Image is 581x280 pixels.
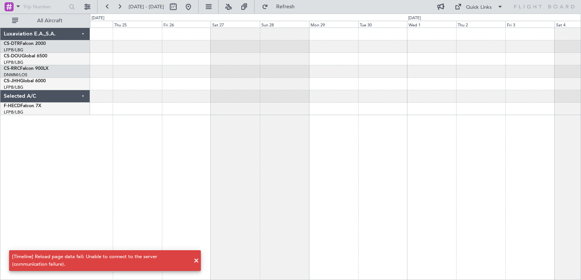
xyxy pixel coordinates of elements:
span: Refresh [270,4,301,9]
div: Wed 1 [407,21,456,28]
span: CS-RRC [4,66,20,71]
div: Thu 2 [456,21,505,28]
div: [DATE] [408,15,421,22]
input: Trip Number [23,1,67,12]
span: CS-DTR [4,42,20,46]
div: Sat 27 [211,21,260,28]
div: Mon 29 [309,21,358,28]
div: Tue 30 [358,21,407,28]
a: LFPB/LBG [4,85,23,90]
button: Quick Links [451,1,507,13]
a: F-HECDFalcon 7X [4,104,41,108]
div: Thu 25 [113,21,162,28]
span: All Aircraft [20,18,80,23]
span: [DATE] - [DATE] [129,3,164,10]
div: Fri 3 [505,21,555,28]
span: CS-DOU [4,54,22,58]
div: [Timeline] Reload page data fail: Unable to connect to the server (communication failure). [12,253,190,268]
a: CS-DTRFalcon 2000 [4,42,46,46]
div: [DATE] [92,15,104,22]
a: DNMM/LOS [4,72,27,78]
div: Sun 28 [260,21,309,28]
div: Quick Links [466,4,492,11]
button: All Aircraft [8,15,82,27]
a: CS-RRCFalcon 900LX [4,66,48,71]
a: CS-JHHGlobal 6000 [4,79,46,83]
a: LFPB/LBG [4,47,23,53]
a: LFPB/LBG [4,60,23,65]
a: CS-DOUGlobal 6500 [4,54,47,58]
div: Fri 26 [162,21,211,28]
button: Refresh [258,1,304,13]
a: LFPB/LBG [4,109,23,115]
span: CS-JHH [4,79,20,83]
span: F-HECD [4,104,20,108]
